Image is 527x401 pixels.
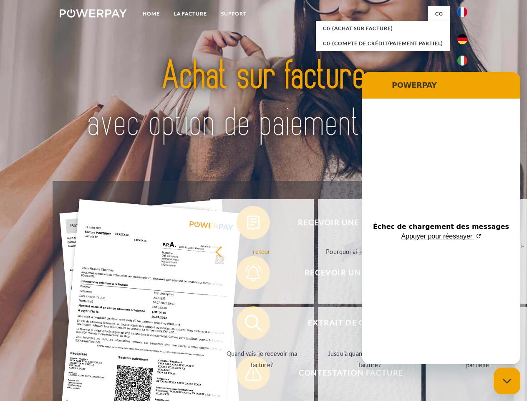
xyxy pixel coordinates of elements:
img: fr [457,7,467,17]
div: Jusqu'à quand dois-je payer ma facture? [323,348,417,371]
a: Home [136,6,167,21]
img: logo-powerpay-white.svg [60,9,127,18]
a: Support [214,6,254,21]
a: LA FACTURE [167,6,214,21]
iframe: Fenêtre de messagerie [362,72,520,364]
img: de [457,34,467,44]
div: Quand vais-je recevoir ma facture? [215,348,309,371]
div: retour [215,246,309,257]
img: title-powerpay_fr.svg [80,40,447,160]
iframe: Bouton de lancement de la fenêtre de messagerie [494,368,520,394]
a: CG (Compte de crédit/paiement partiel) [316,36,450,51]
div: Pourquoi ai-je reçu une facture? [323,246,417,257]
a: CG [428,6,450,21]
img: it [457,56,467,66]
a: CG (achat sur facture) [316,21,450,36]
